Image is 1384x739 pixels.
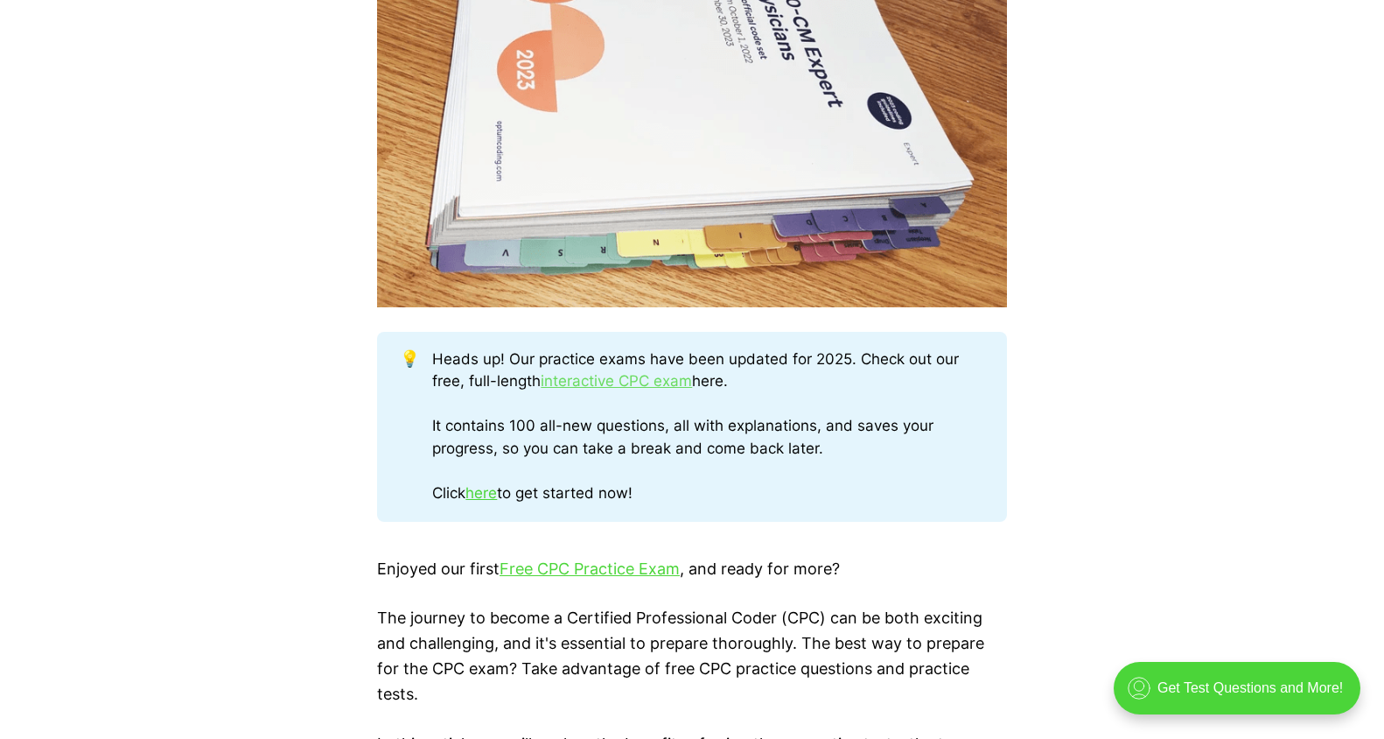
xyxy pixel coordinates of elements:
div: 💡 [400,348,433,505]
div: Heads up! Our practice exams have been updated for 2025. Check out our free, full-length here. It... [432,348,984,505]
a: here [465,484,497,502]
a: interactive CPC exam [541,372,692,390]
iframe: portal-trigger [1099,653,1384,739]
p: Enjoyed our first , and ready for more? [377,557,1007,582]
p: The journey to become a Certified Professional Coder (CPC) can be both exciting and challenging, ... [377,606,1007,707]
a: Free CPC Practice Exam [500,560,680,578]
